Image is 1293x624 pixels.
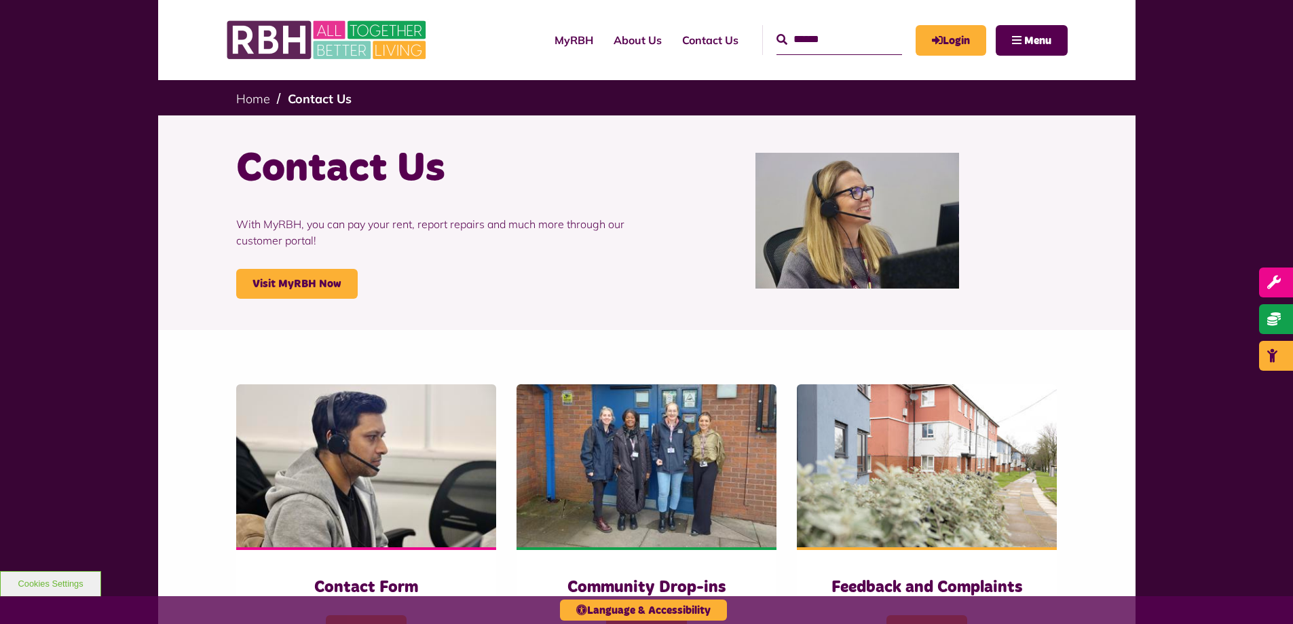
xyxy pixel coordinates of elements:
[544,577,749,598] h3: Community Drop-ins
[236,384,496,547] img: Contact Centre February 2024 (4)
[1024,35,1051,46] span: Menu
[236,196,637,269] p: With MyRBH, you can pay your rent, report repairs and much more through our customer portal!
[560,600,727,621] button: Language & Accessibility
[226,14,430,67] img: RBH
[916,25,986,56] a: MyRBH
[797,384,1057,547] img: SAZMEDIA RBH 22FEB24 97
[236,143,637,196] h1: Contact Us
[544,22,603,58] a: MyRBH
[603,22,672,58] a: About Us
[517,384,776,547] img: Heywood Drop In 2024
[236,91,270,107] a: Home
[288,91,352,107] a: Contact Us
[672,22,749,58] a: Contact Us
[263,577,469,598] h3: Contact Form
[824,577,1030,598] h3: Feedback and Complaints
[236,269,358,299] a: Visit MyRBH Now
[755,153,959,289] img: Contact Centre February 2024 (1)
[996,25,1068,56] button: Navigation
[1232,563,1293,624] iframe: Netcall Web Assistant for live chat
